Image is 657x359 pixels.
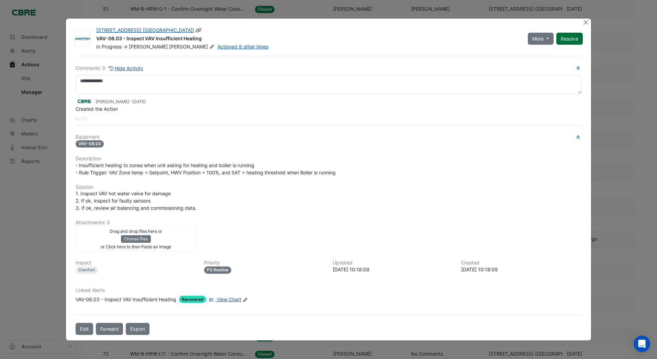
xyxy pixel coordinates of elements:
[76,184,581,190] h6: Solution
[96,99,146,105] small: [PERSON_NAME] -
[169,43,216,50] span: [PERSON_NAME]
[76,156,581,162] h6: Description
[76,260,196,266] h6: Impact
[461,266,581,273] div: [DATE] 10:18:09
[634,336,650,352] div: Open Intercom Messenger
[217,296,241,302] span: View Chart
[76,191,197,211] span: 1. Inspect VAV hot water valve for damage 2. If ok, inspect for faulty sensors 3. If ok, review a...
[196,27,202,33] span: Copy link to clipboard
[108,64,144,72] button: Hide Activity
[121,235,151,243] button: Choose files
[101,244,171,249] small: or Click here to then Paste an image
[528,33,554,45] button: More
[123,44,127,50] span: ->
[76,296,176,303] div: VAV-08.03 - Inspect VAV Insufficient Heating
[76,266,98,274] div: Comfort
[218,44,268,50] a: Actioned 8 other times
[333,266,453,273] div: [DATE] 10:18:09
[179,296,206,303] span: Recovered
[76,220,581,226] h6: Attachments: 0
[76,140,104,148] span: VAV-08.03
[110,229,162,234] small: Drag and drop files here or
[96,44,122,50] span: In Progress
[532,35,544,42] span: More
[76,106,118,112] span: Created the Action
[556,33,583,45] button: Resolve
[76,287,581,293] h6: Linked Alerts
[243,297,248,302] fa-icon: Edit Linked Alerts
[76,64,144,72] div: Comments: 0
[76,134,581,140] h6: Equipment
[126,323,149,335] a: Export
[76,97,93,105] img: CBRE Charter Hall
[204,266,231,274] div: P3 Routine
[204,260,324,266] h6: Priority
[461,260,581,266] h6: Created
[76,323,93,335] button: Edit
[96,27,194,33] a: [STREET_ADDRESS] ([GEOGRAPHIC_DATA])
[333,260,453,266] h6: Updated
[75,35,90,42] img: Alerton
[582,19,590,26] button: Close
[208,296,241,303] a: View Chart
[96,35,520,43] div: VAV-08.03 - Inspect VAV Insufficient Heating
[76,162,336,175] span: - Insufficient heating to zones when unit asking for heating and boiler is running - Rule Trigger...
[132,99,146,104] span: 2025-08-11 10:18:09
[129,44,168,50] span: [PERSON_NAME]
[96,323,123,335] button: Forward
